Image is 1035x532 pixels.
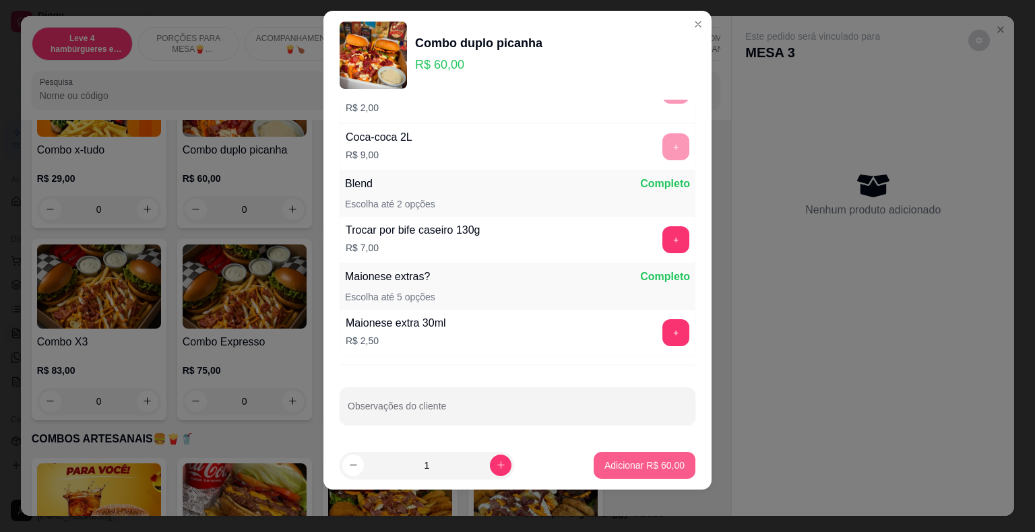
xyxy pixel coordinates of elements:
button: add [662,226,689,253]
input: Observações do cliente [348,405,687,418]
p: Adicionar R$ 60,00 [604,459,685,472]
button: Close [687,13,709,35]
p: R$ 2,50 [346,334,446,347]
p: R$ 7,00 [346,241,480,255]
p: R$ 9,00 [346,148,412,162]
p: Escolha até 5 opções [345,290,435,304]
button: Adicionar R$ 60,00 [594,452,695,479]
div: Coca-coca 2L [346,129,412,145]
p: Completo [640,176,690,192]
p: Escolha até 2 opções [345,197,435,211]
p: R$ 2,00 [346,101,443,114]
button: increase-product-quantity [490,455,511,476]
p: R$ 60,00 [415,55,542,74]
p: Completo [640,269,690,285]
div: Trocar por bife caseiro 130g [346,222,480,238]
img: product-image [340,22,407,89]
button: add [662,319,689,346]
p: Blend [345,176,373,192]
p: Maionese extras? [345,269,430,285]
div: Maionese extra 30ml [346,315,446,331]
div: Combo duplo picanha [415,34,542,53]
button: decrease-product-quantity [342,455,364,476]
